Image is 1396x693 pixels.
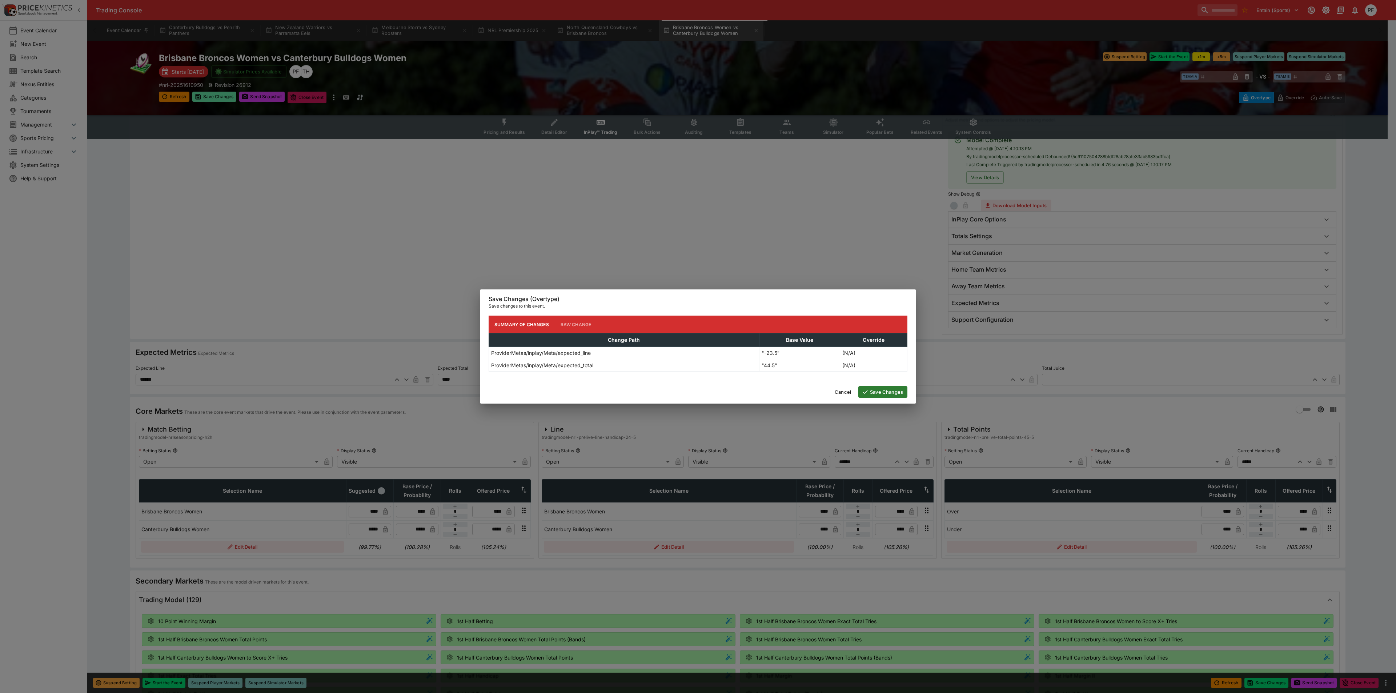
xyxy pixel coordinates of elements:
[759,359,840,372] td: "44.5"
[491,361,593,369] p: ProviderMetas/inplay/Meta/expected_total
[840,333,907,347] th: Override
[491,349,591,357] p: ProviderMetas/inplay/Meta/expected_line
[759,333,840,347] th: Base Value
[858,386,907,398] button: Save Changes
[840,359,907,372] td: (N/A)
[489,316,555,333] button: Summary of Changes
[555,316,597,333] button: Raw Change
[759,347,840,359] td: "-23.5"
[830,386,855,398] button: Cancel
[489,303,907,310] p: Save changes to this event.
[840,347,907,359] td: (N/A)
[489,295,907,303] h6: Save Changes (Overtype)
[489,333,759,347] th: Change Path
